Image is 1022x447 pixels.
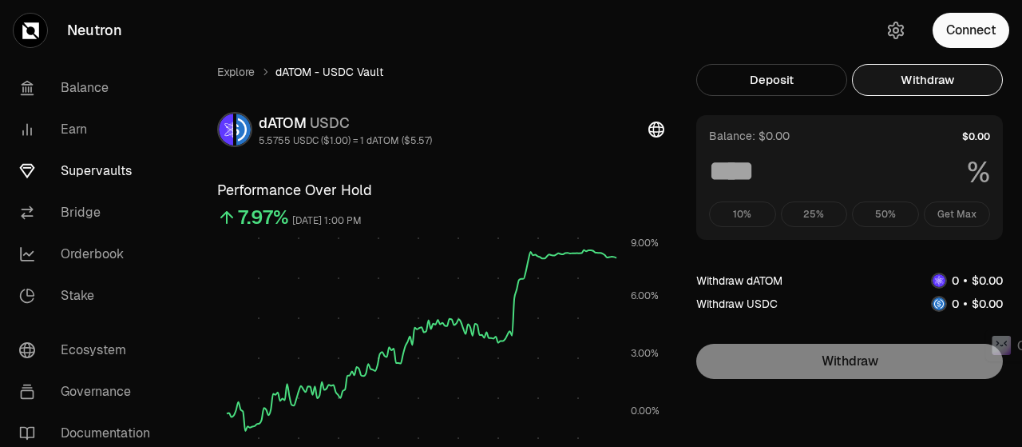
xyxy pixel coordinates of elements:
tspan: 3.00% [631,347,659,360]
a: Ecosystem [6,329,172,371]
a: Explore [217,64,255,80]
span: % [967,157,990,189]
a: Balance [6,67,172,109]
tspan: 6.00% [631,289,659,302]
nav: breadcrumb [217,64,664,80]
a: Bridge [6,192,172,233]
button: Withdraw [852,64,1003,96]
h3: Performance Over Hold [217,179,664,202]
div: Withdraw USDC [696,296,778,312]
a: Earn [6,109,172,150]
a: Orderbook [6,233,172,275]
button: Deposit [696,64,847,96]
tspan: 9.00% [631,237,659,249]
a: Governance [6,371,172,413]
img: dATOM Logo [933,274,945,287]
img: dATOM Logo [219,114,233,146]
img: USDC Logo [236,114,251,146]
a: Supervaults [6,150,172,192]
img: USDC Logo [933,297,945,310]
div: 5.5755 USDC ($1.00) = 1 dATOM ($5.57) [259,134,432,147]
tspan: 0.00% [631,405,660,417]
div: Withdraw dATOM [696,273,782,289]
div: dATOM [259,112,432,134]
div: [DATE] 1:00 PM [292,212,362,230]
span: USDC [310,114,350,132]
div: 7.97% [238,205,289,230]
div: Balance: $0.00 [709,128,790,144]
span: dATOM - USDC Vault [275,64,383,80]
a: Stake [6,275,172,317]
button: Connect [933,13,1009,48]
